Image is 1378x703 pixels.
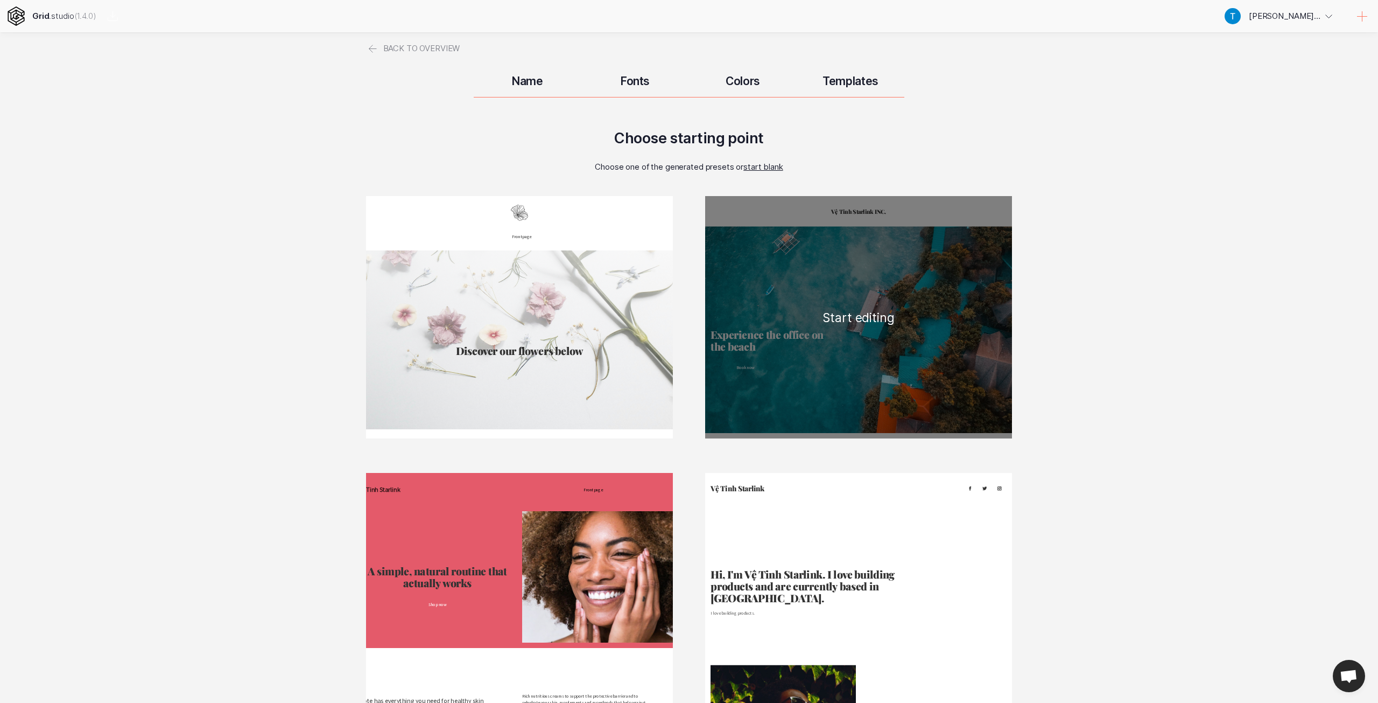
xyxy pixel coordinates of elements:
[595,162,783,172] p: Choose one of the generated presets or
[366,32,460,65] a: Back to overview
[1225,8,1241,24] img: Profile picture
[74,11,96,21] span: Click to see changelog
[614,129,763,147] h2: Choose starting point
[581,74,689,88] h3: Fonts
[797,74,904,88] h3: Templates
[743,162,783,172] span: start blank
[32,11,49,21] strong: Grid
[1333,660,1365,692] div: Open chat
[474,74,581,88] h3: Name
[689,74,797,88] h3: Colors
[383,32,460,65] span: Back to overview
